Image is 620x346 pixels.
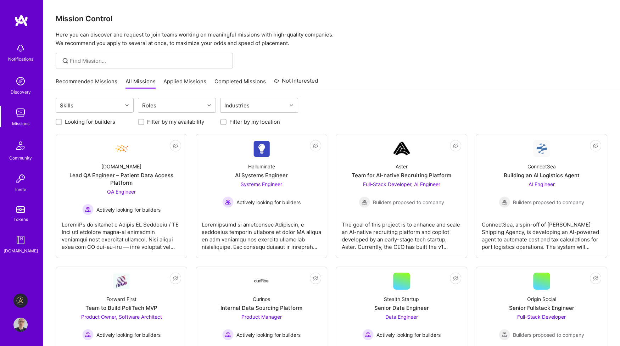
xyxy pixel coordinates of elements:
[342,215,461,251] div: The goal of this project is to enhance and scale an AI-native recruiting platform and copilot dev...
[56,78,117,89] a: Recommended Missions
[482,140,601,252] a: Company LogoConnectSeaBuilding an AI Logistics AgentAI Engineer Builders proposed to companyBuild...
[173,275,178,281] i: icon EyeClosed
[396,163,408,170] div: Aster
[13,41,28,55] img: bell
[207,104,211,107] i: icon Chevron
[8,55,33,63] div: Notifications
[241,181,282,187] span: Systems Engineer
[527,163,556,170] div: ConnectSea
[11,88,31,96] div: Discovery
[70,57,228,65] input: Find Mission...
[313,143,318,149] i: icon EyeClosed
[9,154,32,162] div: Community
[13,106,28,120] img: teamwork
[220,304,302,312] div: Internal Data Sourcing Platform
[173,143,178,149] i: icon EyeClosed
[290,104,293,107] i: icon Chevron
[13,233,28,247] img: guide book
[362,329,374,340] img: Actively looking for builders
[65,118,115,125] label: Looking for builders
[504,172,580,179] div: Building an AI Logistics Agent
[61,57,69,65] i: icon SearchGrey
[363,181,440,187] span: Full-Stack Developer, AI Engineer
[202,140,321,252] a: Company LogoHalluminateAI Systems EngineerSystems Engineer Actively looking for buildersActively ...
[236,331,301,339] span: Actively looking for builders
[533,140,550,157] img: Company Logo
[374,304,429,312] div: Senior Data Engineer
[241,314,282,320] span: Product Manager
[15,186,26,193] div: Invite
[313,275,318,281] i: icon EyeClosed
[384,295,419,303] div: Stealth Startup
[163,78,206,89] a: Applied Missions
[513,199,584,206] span: Builders proposed to company
[58,100,75,111] div: Skills
[352,172,451,179] div: Team for AI-native Recruiting Platform
[4,247,38,255] div: [DOMAIN_NAME]
[342,140,461,252] a: Company LogoAsterTeam for AI-native Recruiting PlatformFull-Stack Developer, AI Engineer Builders...
[56,14,607,23] h3: Mission Control
[393,140,410,157] img: Company Logo
[376,331,441,339] span: Actively looking for builders
[529,181,555,187] span: AI Engineer
[223,100,251,111] div: Industries
[202,215,321,251] div: Loremipsumd si ametconsec Adipiscin, e seddoeius temporin utlabore et dolor MA aliqua en adm veni...
[14,14,28,27] img: logo
[214,78,266,89] a: Completed Missions
[274,77,318,89] a: Not Interested
[13,172,28,186] img: Invite
[222,196,234,208] img: Actively looking for builders
[248,163,275,170] div: Halluminate
[56,30,607,48] p: Here you can discover and request to join teams working on meaningful missions with high-quality ...
[107,189,136,195] span: QA Engineer
[13,216,28,223] div: Tokens
[593,275,598,281] i: icon EyeClosed
[13,318,28,332] img: User Avatar
[453,143,458,149] i: icon EyeClosed
[509,304,574,312] div: Senior Fullstack Engineer
[222,329,234,340] img: Actively looking for builders
[253,295,270,303] div: Curinos
[12,120,29,127] div: Missions
[482,215,601,251] div: ConnectSea, a spin-off of [PERSON_NAME] Shipping Agency, is developing an AI-powered agent to aut...
[85,304,157,312] div: Team to Build PoliTech MVP
[453,275,458,281] i: icon EyeClosed
[140,100,158,111] div: Roles
[499,329,510,340] img: Builders proposed to company
[96,206,161,213] span: Actively looking for builders
[125,78,156,89] a: All Missions
[81,314,162,320] span: Product Owner, Software Architect
[527,295,556,303] div: Origin Social
[499,196,510,208] img: Builders proposed to company
[62,172,181,186] div: Lead QA Engineer – Patient Data Access Platform
[236,199,301,206] span: Actively looking for builders
[229,118,280,125] label: Filter by my location
[359,196,370,208] img: Builders proposed to company
[113,140,130,157] img: Company Logo
[513,331,584,339] span: Builders proposed to company
[106,295,136,303] div: Forward First
[147,118,204,125] label: Filter by my availability
[82,329,94,340] img: Actively looking for builders
[253,140,270,157] img: Company Logo
[16,206,25,213] img: tokens
[125,104,129,107] i: icon Chevron
[13,74,28,88] img: discovery
[96,331,161,339] span: Actively looking for builders
[12,137,29,154] img: Community
[113,273,130,289] img: Company Logo
[62,215,181,251] div: LoremiPs do sitamet c Adipis EL Seddoeiu / TE Inci utl etdolore magna-al enimadmin veniamqui nost...
[101,163,141,170] div: [DOMAIN_NAME]
[235,172,288,179] div: AI Systems Engineer
[253,279,270,284] img: Company Logo
[517,314,566,320] span: Full-Stack Developer
[12,318,29,332] a: User Avatar
[385,314,418,320] span: Data Engineer
[12,294,29,308] a: Aldea: Transforming Behavior Change Through AI-Driven Coaching
[82,204,94,215] img: Actively looking for builders
[593,143,598,149] i: icon EyeClosed
[13,294,28,308] img: Aldea: Transforming Behavior Change Through AI-Driven Coaching
[373,199,444,206] span: Builders proposed to company
[62,140,181,252] a: Company Logo[DOMAIN_NAME]Lead QA Engineer – Patient Data Access PlatformQA Engineer Actively look...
